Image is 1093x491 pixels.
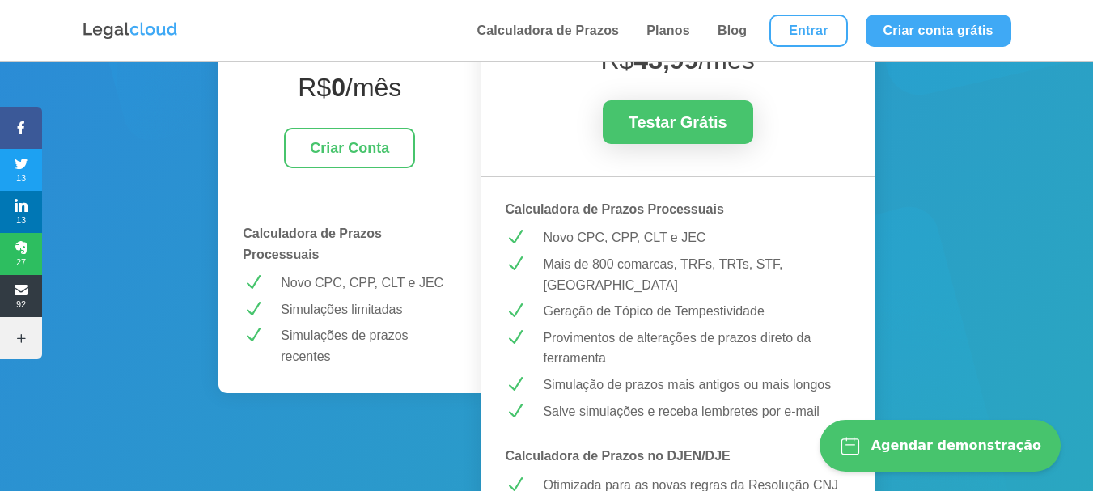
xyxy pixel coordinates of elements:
[243,72,456,111] h4: R$ /mês
[543,254,849,295] p: Mais de 800 comarcas, TRFs, TRTs, STF, [GEOGRAPHIC_DATA]
[505,202,723,216] strong: Calculadora de Prazos Processuais
[505,449,730,463] strong: Calculadora de Prazos no DJEN/DJE
[331,73,345,102] strong: 0
[281,299,456,320] p: Simulações limitadas
[505,227,525,248] span: N
[505,328,525,348] span: N
[284,128,415,169] a: Criar Conta
[281,325,456,366] p: Simulações de prazos recentes
[543,375,849,396] p: Simulação de prazos mais antigos ou mais longos
[603,100,753,144] a: Testar Grátis
[543,227,849,248] p: Novo CPC, CPP, CLT e JEC
[769,15,847,47] a: Entrar
[243,325,263,345] span: N
[866,15,1011,47] a: Criar conta grátis
[505,375,525,395] span: N
[543,401,849,422] p: Salve simulações e receba lembretes por e-mail
[543,301,849,322] p: Geração de Tópico de Tempestividade
[243,299,263,320] span: N
[505,401,525,421] span: N
[281,273,456,294] p: Novo CPC, CPP, CLT e JEC
[243,273,263,293] span: N
[505,254,525,274] span: N
[543,328,849,369] p: Provimentos de alterações de prazos direto da ferramenta
[82,20,179,41] img: Logo da Legalcloud
[243,226,382,261] strong: Calculadora de Prazos Processuais
[505,301,525,321] span: N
